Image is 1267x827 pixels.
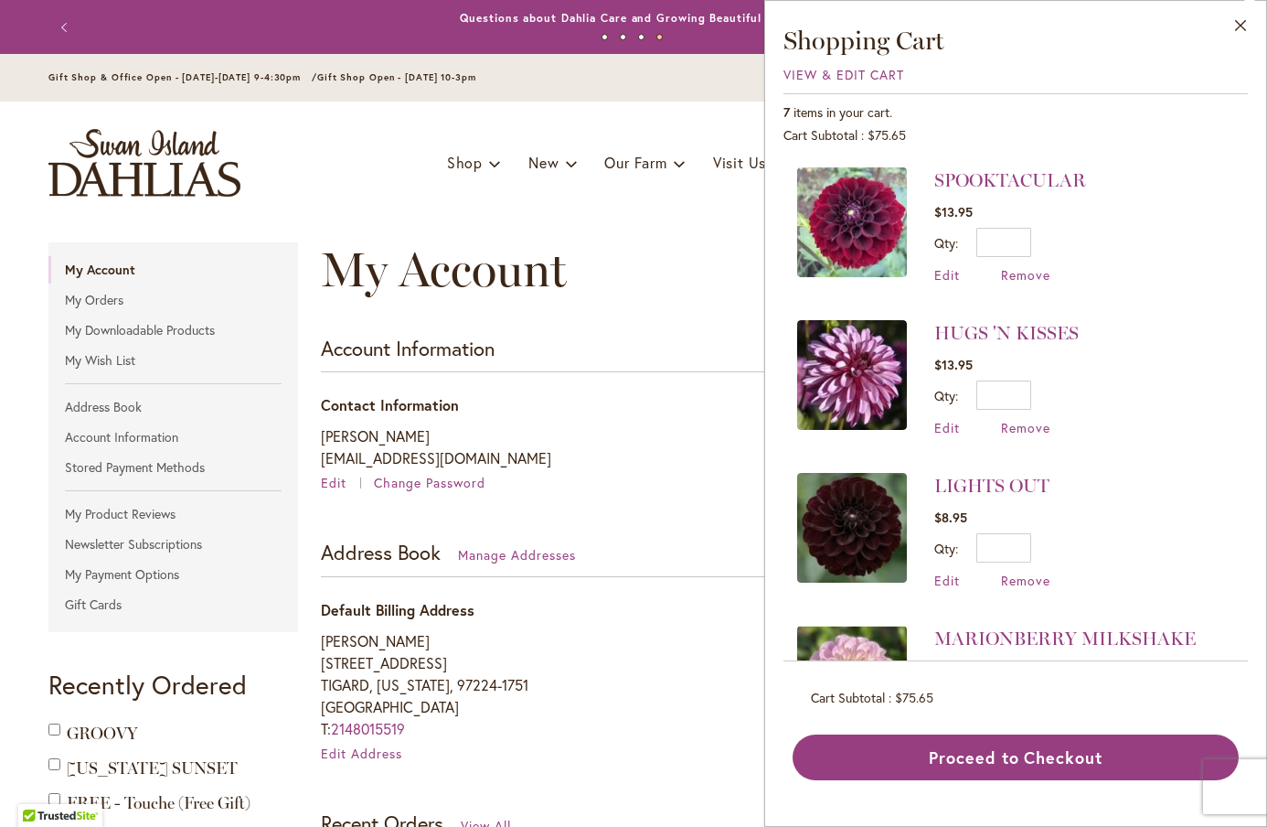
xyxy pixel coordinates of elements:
[934,387,958,404] label: Qty
[934,540,958,557] label: Qty
[317,71,476,83] span: Gift Shop Open - [DATE] 10-3pm
[797,473,907,589] a: LIGHTS OUT
[458,546,576,564] a: Manage Addresses
[797,320,907,430] img: HUGS 'N KISSES
[638,34,644,40] button: 3 of 4
[48,393,298,421] a: Address Book
[67,758,238,779] a: [US_STATE] SUNSET
[48,286,298,314] a: My Orders
[797,167,907,284] a: SPOOKTACULAR
[48,668,247,702] strong: Recently Ordered
[48,531,298,558] a: Newsletter Subscriptions
[528,153,559,172] span: New
[934,169,1086,191] a: SPOOKTACULAR
[934,628,1196,650] a: MARIONBERRY MILKSHAKE
[48,9,85,46] button: Previous
[797,320,907,436] a: HUGS 'N KISSES
[321,745,402,762] a: Edit Address
[1001,572,1050,589] a: Remove
[797,167,907,277] img: SPOOKTACULAR
[934,572,960,589] a: Edit
[321,474,370,491] a: Edit
[67,724,137,744] a: GROOVY
[934,419,960,436] a: Edit
[656,34,663,40] button: 4 of 4
[321,630,751,740] address: [PERSON_NAME] [STREET_ADDRESS] TIGARD, [US_STATE], 97224-1751 [GEOGRAPHIC_DATA] T:
[934,266,960,284] a: Edit
[48,454,298,481] a: Stored Payment Methods
[895,689,933,706] span: $75.65
[793,103,892,121] span: items in your cart.
[620,34,626,40] button: 2 of 4
[783,126,857,144] span: Cart Subtotal
[934,475,1049,497] a: LIGHTS OUT
[797,626,907,736] img: MARIONBERRY MILKSHAKE
[934,356,973,373] span: $13.95
[868,126,906,144] span: $75.65
[321,600,474,619] span: Default Billing Address
[48,424,298,451] a: Account Information
[321,241,567,298] span: My Account
[1001,419,1050,436] a: Remove
[321,395,459,414] span: Contact Information
[783,66,904,83] a: View & Edit Cart
[48,591,298,618] a: Gift Cards
[460,11,806,25] a: Questions about Dahlia Care and Growing Beautiful Dahlias
[783,25,944,56] span: Shopping Cart
[934,203,973,220] span: $13.95
[447,153,483,172] span: Shop
[797,626,907,742] a: MARIONBERRY MILKSHAKE
[793,735,1239,780] button: Proceed to Checkout
[934,509,967,526] span: $8.95
[48,317,298,344] a: My Downloadable Products
[713,153,766,172] span: Visit Us
[321,474,346,491] span: Edit
[1001,266,1050,284] a: Remove
[48,129,240,197] a: store logo
[331,719,405,738] a: 2148015519
[321,539,441,565] strong: Address Book
[797,473,907,583] img: LIGHTS OUT
[934,322,1079,344] a: HUGS 'N KISSES
[604,153,666,172] span: Our Farm
[48,500,298,528] a: My Product Reviews
[934,234,958,252] label: Qty
[48,71,317,83] span: Gift Shop & Office Open - [DATE]-[DATE] 9-4:30pm /
[602,34,608,40] button: 1 of 4
[811,689,885,706] span: Cart Subtotal
[321,425,751,469] p: [PERSON_NAME] [EMAIL_ADDRESS][DOMAIN_NAME]
[48,347,298,374] a: My Wish List
[48,561,298,588] a: My Payment Options
[67,793,250,813] span: FREE - Touche (Free Gift)
[783,103,790,121] span: 7
[48,256,298,284] strong: My Account
[14,762,65,813] iframe: Launch Accessibility Center
[321,335,495,361] strong: Account Information
[374,474,485,491] a: Change Password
